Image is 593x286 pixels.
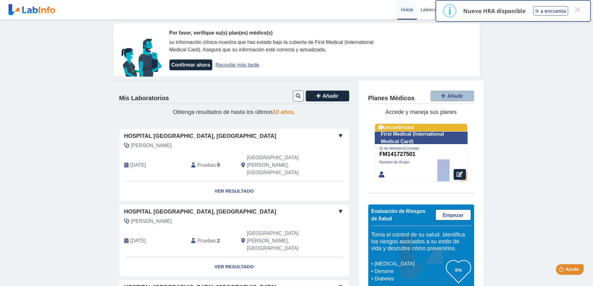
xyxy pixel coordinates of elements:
iframe: Help widget launcher [538,262,586,279]
button: Close this dialog [572,4,583,15]
span: 2025-06-11 [130,237,146,245]
button: Añadir [306,91,349,101]
span: Empezar [443,213,464,218]
span: Evaluación de Riesgos de Salud [371,209,426,221]
span: San Juan, PR [247,154,316,176]
button: Añadir [431,91,474,101]
div: i [448,5,451,16]
h4: Mis Laboratorios [119,95,169,102]
span: San Juan, PR [247,230,316,252]
div: Por favor, verifique su(s) plan(es) médico(s) [169,29,390,37]
p: Nuevo HRA disponible [463,7,526,15]
span: Hospital [GEOGRAPHIC_DATA], [GEOGRAPHIC_DATA] [124,132,276,140]
span: Añadir [322,93,338,99]
span: Hospital [GEOGRAPHIC_DATA], [GEOGRAPHIC_DATA] [124,208,276,216]
li: Derrame [373,268,446,275]
span: Obtenga resultados de hasta los últimos . [173,109,295,115]
div: : [186,230,237,252]
span: Accede y maneja sus planes [385,109,457,115]
span: Colon Golderos, David [131,142,172,149]
a: Ver Resultado [120,257,349,277]
a: Recordar más tarde [215,62,259,68]
h4: Planes Médicos [368,95,415,102]
a: Ver Resultado [120,181,349,201]
b: 9 [217,162,220,168]
li: Diabetes [373,275,446,283]
span: Colon Golderos, David [131,218,172,225]
span: 10 años [273,109,294,115]
span: Añadir [447,93,463,99]
span: Pruebas [197,237,216,245]
button: Ir a encuesta [533,6,568,16]
h5: Toma el control de su salud. Identifica los riesgos asociados a su estilo de vida y descubre cómo... [371,232,471,252]
h3: 0% [446,266,471,274]
div: : [186,154,237,176]
span: su información clínica muestra que has estado bajo la cubierta de First Medical (International Me... [169,40,374,52]
li: [MEDICAL_DATA] [373,260,446,268]
a: Empezar [435,209,471,220]
span: 2025-08-11 [130,162,146,169]
button: Confirmar ahora [169,59,212,70]
b: 2 [217,238,220,243]
span: Pruebas [197,162,216,169]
